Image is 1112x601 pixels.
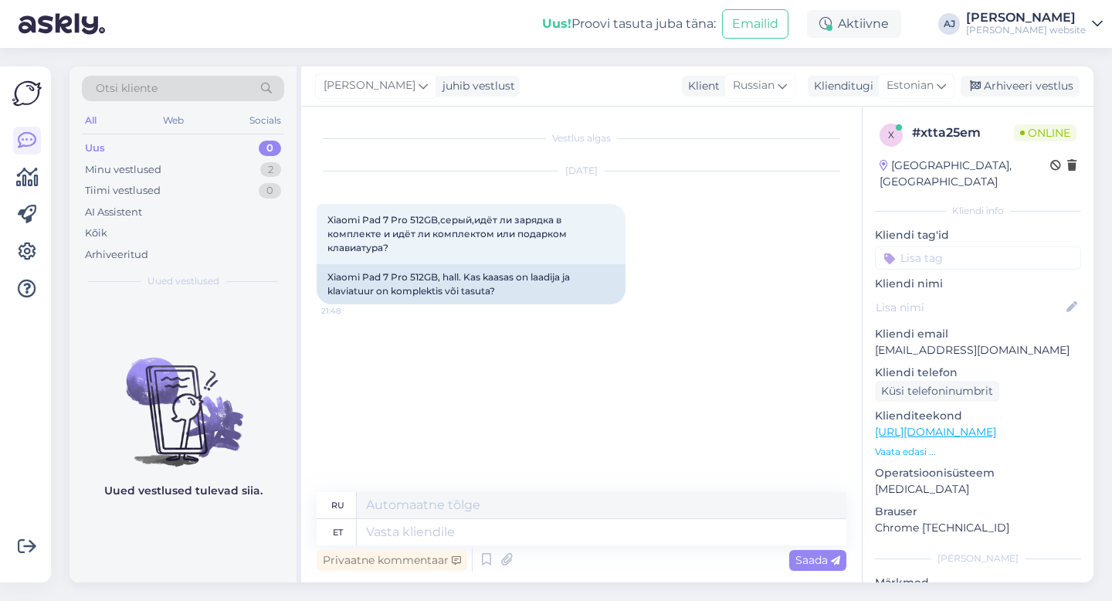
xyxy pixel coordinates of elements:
[875,552,1081,565] div: [PERSON_NAME]
[875,381,999,402] div: Küsi telefoninumbrit
[324,77,415,94] span: [PERSON_NAME]
[85,226,107,241] div: Kõik
[85,162,161,178] div: Minu vestlused
[875,204,1081,218] div: Kliendi info
[321,305,379,317] span: 21:48
[875,575,1081,591] p: Märkmed
[160,110,187,131] div: Web
[317,550,467,571] div: Privaatne kommentaar
[682,78,720,94] div: Klient
[85,247,148,263] div: Arhiveeritud
[875,481,1081,497] p: [MEDICAL_DATA]
[85,205,142,220] div: AI Assistent
[85,183,161,199] div: Tiimi vestlused
[875,408,1081,424] p: Klienditeekond
[542,16,571,31] b: Uus!
[246,110,284,131] div: Socials
[966,12,1086,24] div: [PERSON_NAME]
[938,13,960,35] div: AJ
[961,76,1080,97] div: Arhiveeri vestlus
[875,326,1081,342] p: Kliendi email
[259,183,281,199] div: 0
[966,12,1103,36] a: [PERSON_NAME][PERSON_NAME] website
[542,15,716,33] div: Proovi tasuta juba täna:
[875,365,1081,381] p: Kliendi telefon
[327,214,569,253] span: Xiaomi Pad 7 Pro 512GB,серый,идёт ли зарядка в комплекте и идёт ли комплектом или подарком клавиа...
[317,131,846,145] div: Vestlus algas
[260,162,281,178] div: 2
[875,465,1081,481] p: Operatsioonisüsteem
[875,246,1081,270] input: Lisa tag
[96,80,158,97] span: Otsi kliente
[333,519,343,545] div: et
[436,78,515,94] div: juhib vestlust
[875,425,996,439] a: [URL][DOMAIN_NAME]
[875,227,1081,243] p: Kliendi tag'id
[875,520,1081,536] p: Chrome [TECHNICAL_ID]
[876,299,1063,316] input: Lisa nimi
[12,79,42,108] img: Askly Logo
[85,141,105,156] div: Uus
[69,330,297,469] img: No chats
[807,10,901,38] div: Aktiivne
[880,158,1050,190] div: [GEOGRAPHIC_DATA], [GEOGRAPHIC_DATA]
[147,274,219,288] span: Uued vestlused
[259,141,281,156] div: 0
[82,110,100,131] div: All
[875,445,1081,459] p: Vaata edasi ...
[875,276,1081,292] p: Kliendi nimi
[875,504,1081,520] p: Brauser
[887,77,934,94] span: Estonian
[795,553,840,567] span: Saada
[808,78,873,94] div: Klienditugi
[317,264,625,304] div: Xiaomi Pad 7 Pro 512GB, hall. Kas kaasas on laadija ja klaviatuur on komplektis või tasuta?
[888,129,894,141] span: x
[912,124,1014,142] div: # xtta25em
[733,77,775,94] span: Russian
[875,342,1081,358] p: [EMAIL_ADDRESS][DOMAIN_NAME]
[104,483,263,499] p: Uued vestlused tulevad siia.
[966,24,1086,36] div: [PERSON_NAME] website
[331,492,344,518] div: ru
[1014,124,1076,141] span: Online
[317,164,846,178] div: [DATE]
[722,9,788,39] button: Emailid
